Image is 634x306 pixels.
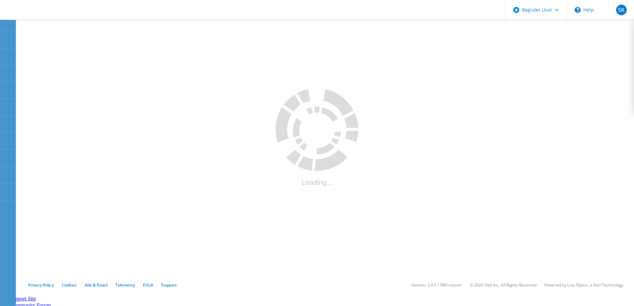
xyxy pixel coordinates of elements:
[544,282,623,288] li: Powered by Live Optics, a Dell Technology
[575,7,581,13] svg: \n
[85,282,107,288] a: Ads & Email
[28,282,54,288] a: Privacy Policy
[618,7,624,13] span: SK
[143,282,153,288] a: EULA
[411,282,462,288] li: Version: 2.0.0.1589-master
[276,178,358,186] div: Loading...
[161,282,177,288] a: Support
[10,296,36,301] a: Support Site
[7,13,78,19] a: Live Optics Dashboard
[115,282,135,288] a: Telemetry
[470,282,537,288] li: © 2025 Dell Inc. All Rights Reserved
[62,282,77,288] a: Cookies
